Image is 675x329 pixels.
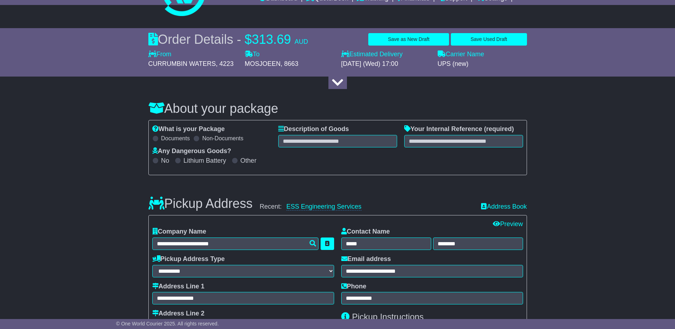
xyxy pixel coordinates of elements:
[341,283,366,291] label: Phone
[148,51,172,58] label: From
[152,310,205,318] label: Address Line 2
[152,125,225,133] label: What is your Package
[451,33,527,46] button: Save Used Draft
[438,51,484,58] label: Carrier Name
[438,60,527,68] div: UPS (new)
[404,125,514,133] label: Your Internal Reference (required)
[260,203,474,211] div: Recent:
[245,60,281,67] span: MOSJOEEN
[152,147,231,155] label: Any Dangerous Goods?
[368,33,449,46] button: Save as New Draft
[148,197,253,211] h3: Pickup Address
[152,255,225,263] label: Pickup Address Type
[295,38,308,45] span: AUD
[152,228,206,236] label: Company Name
[148,101,527,116] h3: About your package
[202,135,243,142] label: Non-Documents
[281,60,299,67] span: , 8663
[161,157,169,165] label: No
[216,60,234,67] span: , 4223
[481,203,527,211] a: Address Book
[148,32,308,47] div: Order Details -
[278,125,349,133] label: Description of Goods
[341,228,390,236] label: Contact Name
[116,321,219,327] span: © One World Courier 2025. All rights reserved.
[286,203,362,210] a: ESS Engineering Services
[245,51,260,58] label: To
[241,157,257,165] label: Other
[161,135,190,142] label: Documents
[184,157,226,165] label: Lithium Battery
[341,255,391,263] label: Email address
[493,220,523,228] a: Preview
[352,312,423,322] span: Pickup Instructions
[152,283,205,291] label: Address Line 1
[148,60,216,67] span: CURRUMBIN WATERS
[245,32,252,47] span: $
[341,51,431,58] label: Estimated Delivery
[341,60,431,68] div: [DATE] (Wed) 17:00
[252,32,291,47] span: 313.69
